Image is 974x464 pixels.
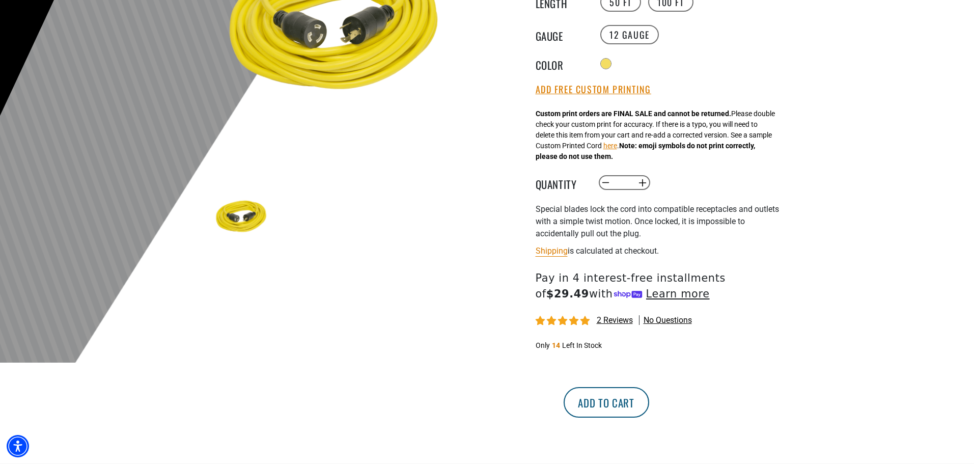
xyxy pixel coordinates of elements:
strong: Custom print orders are FINAL SALE and cannot be returned. [536,110,731,118]
legend: Color [536,57,587,70]
strong: Note: emoji symbols do not print correctly, please do not use them. [536,142,755,160]
button: Add to cart [564,387,649,418]
img: yellow [212,188,271,248]
button: Add Free Custom Printing [536,84,651,95]
span: 2 reviews [597,315,633,325]
span: Only [536,341,550,349]
label: 12 Gauge [600,25,659,44]
label: Quantity [536,176,587,189]
div: Please double check your custom print for accuracy. If there is a typo, you will need to delete t... [536,108,775,162]
span: Special blades lock the cord into compatible receptacles and outlets with a simple twist motion. ... [536,204,779,238]
div: is calculated at checkout. [536,244,785,258]
button: here [603,141,617,151]
span: 5.00 stars [536,316,592,326]
span: 14 [552,341,560,349]
div: Accessibility Menu [7,435,29,457]
a: Shipping [536,246,568,256]
span: No questions [644,315,692,326]
legend: Gauge [536,28,587,41]
span: Left In Stock [562,341,602,349]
